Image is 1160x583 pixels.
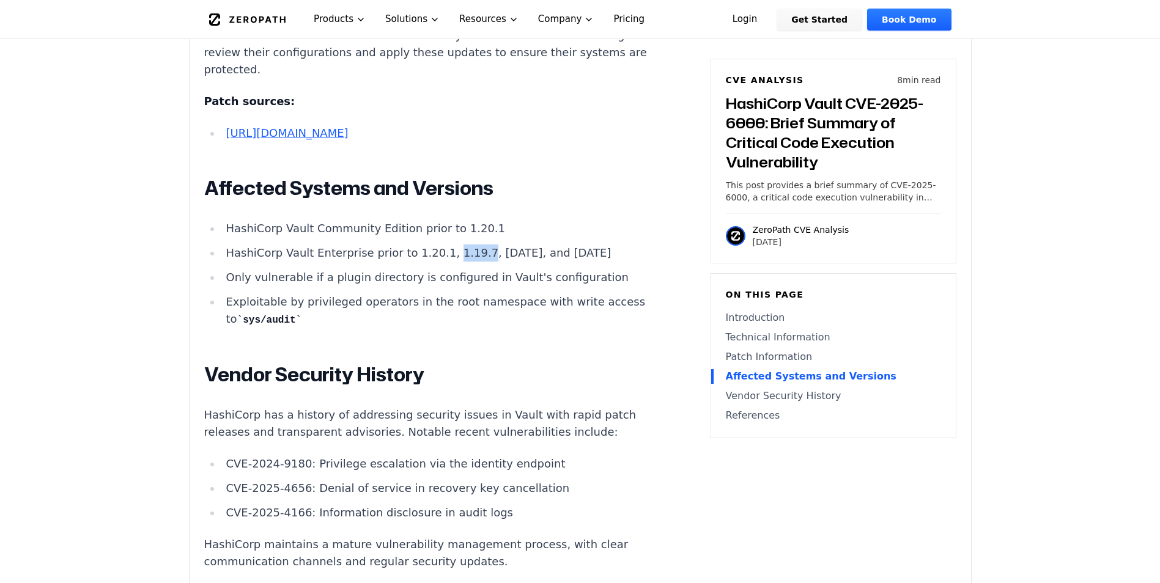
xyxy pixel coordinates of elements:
[221,244,659,262] li: HashiCorp Vault Enterprise prior to 1.20.1, 1.19.7, [DATE], and [DATE]
[726,94,941,172] h3: HashiCorp Vault CVE-2025-6000: Brief Summary of Critical Code Execution Vulnerability
[204,536,659,570] p: HashiCorp maintains a mature vulnerability management process, with clear communication channels ...
[777,9,862,31] a: Get Started
[718,9,772,31] a: Login
[726,330,941,345] a: Technical Information
[221,269,659,286] li: Only vulnerable if a plugin directory is configured in Vault's configuration
[726,179,941,204] p: This post provides a brief summary of CVE-2025-6000, a critical code execution vulnerability in H...
[237,315,302,326] code: sys/audit
[204,10,659,78] p: These updates collectively enhance the security posture of Vault by mitigating the risk associate...
[726,288,941,301] h6: On this page
[753,236,849,248] p: [DATE]
[897,74,940,86] p: 8 min read
[726,310,941,325] a: Introduction
[726,408,941,423] a: References
[221,504,659,521] li: CVE-2025-4166: Information disclosure in audit logs
[221,293,659,328] li: Exploitable by privileged operators in the root namespace with write access to
[226,127,348,139] a: [URL][DOMAIN_NAME]
[726,389,941,403] a: Vendor Security History
[204,406,659,441] p: HashiCorp has a history of addressing security issues in Vault with rapid patch releases and tran...
[204,95,295,108] strong: Patch sources:
[726,350,941,364] a: Patch Information
[221,480,659,497] li: CVE-2025-4656: Denial of service in recovery key cancellation
[204,176,659,200] h2: Affected Systems and Versions
[726,226,745,246] img: ZeroPath CVE Analysis
[726,74,804,86] h6: CVE Analysis
[204,362,659,387] h2: Vendor Security History
[867,9,951,31] a: Book Demo
[221,455,659,472] li: CVE-2024-9180: Privilege escalation via the identity endpoint
[753,224,849,236] p: ZeroPath CVE Analysis
[221,220,659,237] li: HashiCorp Vault Community Edition prior to 1.20.1
[726,369,941,384] a: Affected Systems and Versions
